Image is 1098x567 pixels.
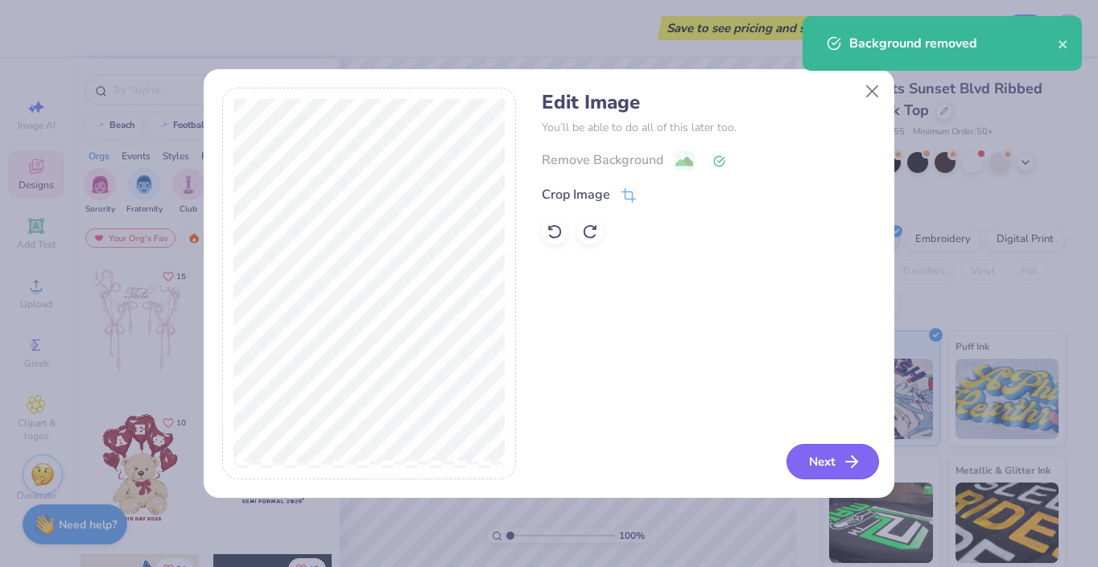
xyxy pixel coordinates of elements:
[849,34,1058,53] div: Background removed
[786,444,879,479] button: Next
[542,185,610,204] div: Crop Image
[1058,34,1069,53] button: close
[857,76,888,107] button: Close
[542,119,876,136] p: You’ll be able to do all of this later too.
[542,91,876,114] h4: Edit Image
